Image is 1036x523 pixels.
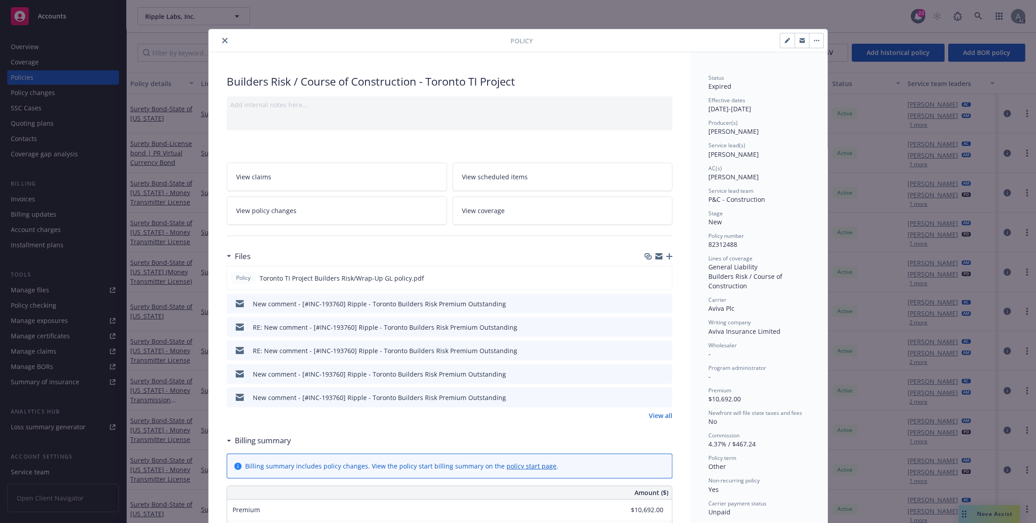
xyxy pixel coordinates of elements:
[245,461,558,471] div: Billing summary includes policy changes. View the policy start billing summary on the .
[227,196,447,225] a: View policy changes
[610,503,669,517] input: 0.00
[646,273,653,283] button: download file
[235,250,251,262] h3: Files
[253,299,506,309] div: New comment - [#INC-193760] Ripple - Toronto Builders Risk Premium Outstanding
[708,96,745,104] span: Effective dates
[646,369,653,379] button: download file
[708,485,719,494] span: Yes
[661,299,669,309] button: preview file
[708,387,731,394] span: Premium
[708,395,741,403] span: $10,692.00
[646,346,653,355] button: download file
[233,505,260,514] span: Premium
[253,346,517,355] div: RE: New comment - [#INC-193760] Ripple - Toronto Builders Risk Premium Outstanding
[708,96,809,114] div: [DATE] - [DATE]
[661,369,669,379] button: preview file
[708,187,753,195] span: Service lead team
[708,195,765,204] span: P&C - Construction
[708,141,745,149] span: Service lead(s)
[708,341,737,349] span: Wholesaler
[227,435,291,446] div: Billing summary
[708,74,724,82] span: Status
[452,163,673,191] a: View scheduled items
[708,164,722,172] span: AC(s)
[708,417,717,426] span: No
[708,127,759,136] span: [PERSON_NAME]
[661,393,669,402] button: preview file
[227,163,447,191] a: View claims
[708,173,759,181] span: [PERSON_NAME]
[708,218,722,226] span: New
[660,273,668,283] button: preview file
[708,409,802,417] span: Newfront will file state taxes and fees
[646,323,653,332] button: download file
[708,240,737,249] span: 82312488
[646,393,653,402] button: download file
[661,346,669,355] button: preview file
[708,508,730,516] span: Unpaid
[708,150,759,159] span: [PERSON_NAME]
[227,74,672,89] div: Builders Risk / Course of Construction - Toronto TI Project
[708,454,736,462] span: Policy term
[708,432,739,439] span: Commission
[708,500,767,507] span: Carrier payment status
[708,232,744,240] span: Policy number
[708,440,756,448] span: 4.37% / $467.24
[235,435,291,446] h3: Billing summary
[253,369,506,379] div: New comment - [#INC-193760] Ripple - Toronto Builders Risk Premium Outstanding
[253,323,517,332] div: RE: New comment - [#INC-193760] Ripple - Toronto Builders Risk Premium Outstanding
[708,82,731,91] span: Expired
[708,119,738,127] span: Producer(s)
[227,250,251,262] div: Files
[646,299,653,309] button: download file
[708,262,809,272] div: General Liability
[462,172,528,182] span: View scheduled items
[708,318,751,326] span: Writing company
[708,364,766,372] span: Program administrator
[253,393,506,402] div: New comment - [#INC-193760] Ripple - Toronto Builders Risk Premium Outstanding
[634,488,668,497] span: Amount ($)
[708,372,711,381] span: -
[230,100,669,109] div: Add internal notes here...
[708,350,711,358] span: -
[708,209,723,217] span: Stage
[234,274,252,282] span: Policy
[661,323,669,332] button: preview file
[462,206,505,215] span: View coverage
[708,296,726,304] span: Carrier
[219,35,230,46] button: close
[236,172,271,182] span: View claims
[511,36,533,45] span: Policy
[507,462,557,470] a: policy start page
[260,273,424,283] span: Toronto TI Project Builders Risk/Wrap-Up GL policy.pdf
[708,327,780,336] span: Aviva Insurance Limited
[649,411,672,420] a: View all
[708,462,726,471] span: Other
[708,304,735,313] span: Aviva Plc
[708,255,753,262] span: Lines of coverage
[452,196,673,225] a: View coverage
[236,206,297,215] span: View policy changes
[708,272,809,291] div: Builders Risk / Course of Construction
[708,477,760,484] span: Non-recurring policy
